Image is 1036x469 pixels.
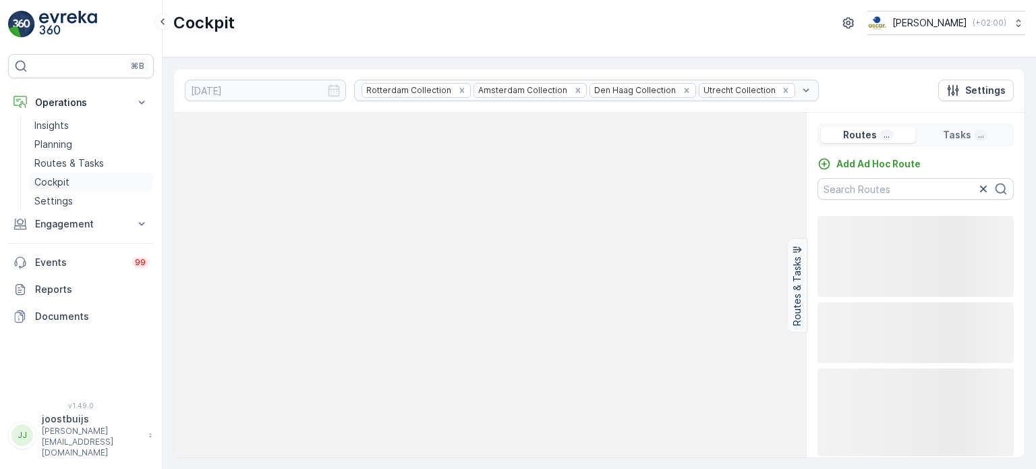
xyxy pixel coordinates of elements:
button: Settings [938,80,1014,101]
p: Documents [35,310,148,323]
a: Add Ad Hoc Route [817,157,921,171]
input: Search Routes [817,178,1014,200]
a: Planning [29,135,154,154]
span: v 1.49.0 [8,402,154,410]
button: JJjoostbuijs[PERSON_NAME][EMAIL_ADDRESS][DOMAIN_NAME] [8,412,154,458]
p: Operations [35,96,127,109]
a: Cockpit [29,173,154,192]
a: Insights [29,116,154,135]
button: Operations [8,89,154,116]
p: Events [35,256,124,269]
p: Add Ad Hoc Route [836,157,921,171]
p: Reports [35,283,148,296]
img: logo [8,11,35,38]
p: Engagement [35,217,127,231]
img: logo_light-DOdMpM7g.png [39,11,97,38]
p: Settings [34,194,73,208]
p: 99 [135,257,146,268]
p: Insights [34,119,69,132]
p: Routes & Tasks [34,157,104,170]
img: basis-logo_rgb2x.png [867,16,887,30]
input: dd/mm/yyyy [185,80,346,101]
p: Cockpit [34,175,69,189]
p: Planning [34,138,72,151]
p: Routes [843,128,877,142]
p: Cockpit [173,12,235,34]
p: Settings [965,84,1006,97]
p: Tasks [943,128,971,142]
a: Documents [8,303,154,330]
a: Settings [29,192,154,211]
div: JJ [11,424,33,446]
button: [PERSON_NAME](+02:00) [867,11,1025,35]
p: [PERSON_NAME][EMAIL_ADDRESS][DOMAIN_NAME] [42,426,142,458]
p: joostbuijs [42,412,142,426]
a: Reports [8,276,154,303]
a: Events99 [8,249,154,276]
p: ... [977,130,985,140]
button: Engagement [8,211,154,238]
p: Routes & Tasks [790,256,804,325]
p: ... [882,130,891,140]
p: ⌘B [131,61,144,72]
p: [PERSON_NAME] [892,16,967,30]
p: ( +02:00 ) [973,18,1006,28]
a: Routes & Tasks [29,154,154,173]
